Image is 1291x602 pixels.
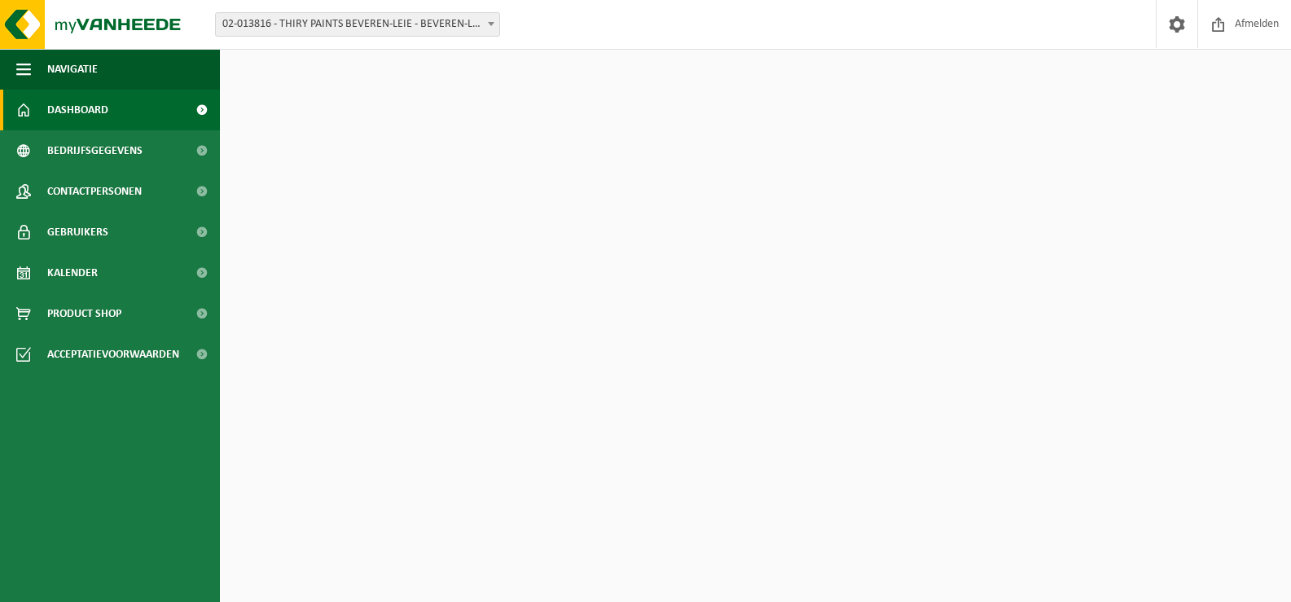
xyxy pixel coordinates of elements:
[47,130,143,171] span: Bedrijfsgegevens
[216,13,499,36] span: 02-013816 - THIRY PAINTS BEVEREN-LEIE - BEVEREN-LEIE
[47,49,98,90] span: Navigatie
[47,334,179,375] span: Acceptatievoorwaarden
[47,212,108,253] span: Gebruikers
[215,12,500,37] span: 02-013816 - THIRY PAINTS BEVEREN-LEIE - BEVEREN-LEIE
[8,566,272,602] iframe: chat widget
[47,293,121,334] span: Product Shop
[47,90,108,130] span: Dashboard
[47,171,142,212] span: Contactpersonen
[47,253,98,293] span: Kalender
